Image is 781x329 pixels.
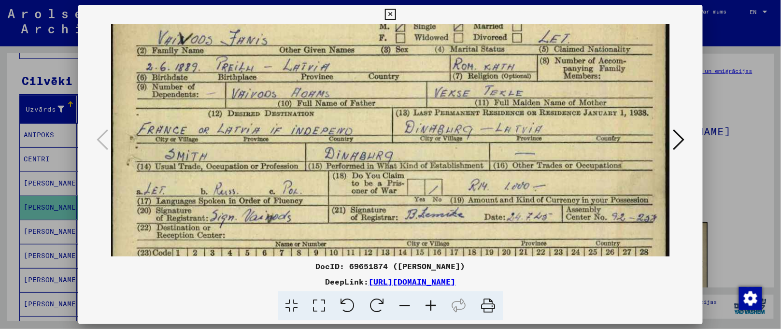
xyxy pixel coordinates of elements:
[326,277,369,286] font: DeepLink:
[738,286,762,310] div: Mainīt piekrišanu
[369,277,456,286] a: [URL][DOMAIN_NAME]
[316,261,466,271] font: DocID: 69651874 ([PERSON_NAME])
[739,287,762,310] img: Mainīt piekrišanu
